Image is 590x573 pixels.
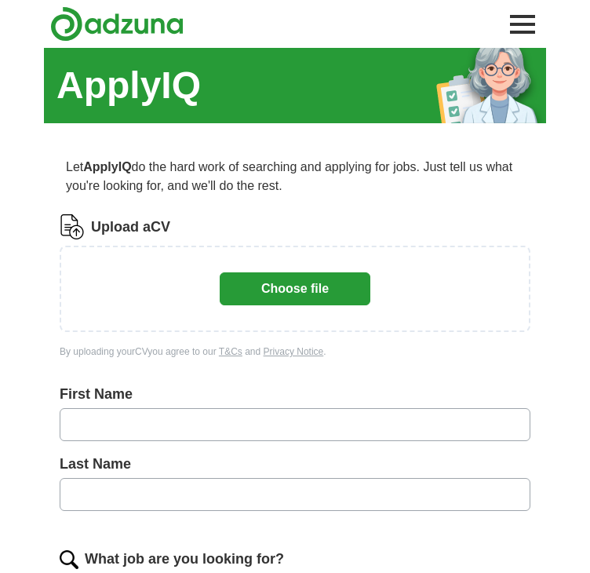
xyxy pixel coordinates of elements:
label: What job are you looking for? [85,549,284,570]
img: CV Icon [60,214,85,239]
label: Upload a CV [91,217,170,238]
a: T&Cs [219,346,242,357]
button: Choose file [220,272,370,305]
p: Let do the hard work of searching and applying for jobs. Just tell us what you're looking for, an... [60,151,530,202]
label: Last Name [60,454,530,475]
img: search.png [60,550,78,569]
label: First Name [60,384,530,405]
a: Privacy Notice [264,346,324,357]
button: Toggle main navigation menu [505,7,540,42]
strong: ApplyIQ [83,160,131,173]
img: Adzuna logo [50,6,184,42]
h1: ApplyIQ [56,57,201,114]
div: By uploading your CV you agree to our and . [60,345,530,359]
